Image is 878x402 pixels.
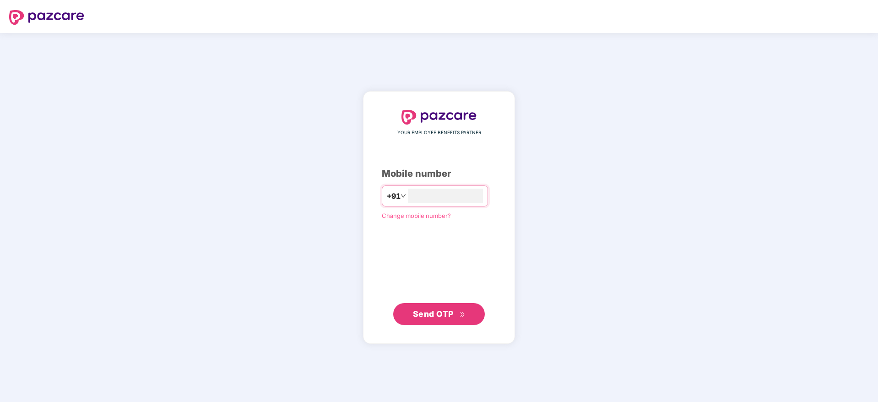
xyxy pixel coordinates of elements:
[401,193,406,199] span: down
[387,190,401,202] span: +91
[9,10,84,25] img: logo
[401,110,477,125] img: logo
[382,167,496,181] div: Mobile number
[397,129,481,136] span: YOUR EMPLOYEE BENEFITS PARTNER
[393,303,485,325] button: Send OTPdouble-right
[413,309,454,319] span: Send OTP
[382,212,451,219] a: Change mobile number?
[460,312,466,318] span: double-right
